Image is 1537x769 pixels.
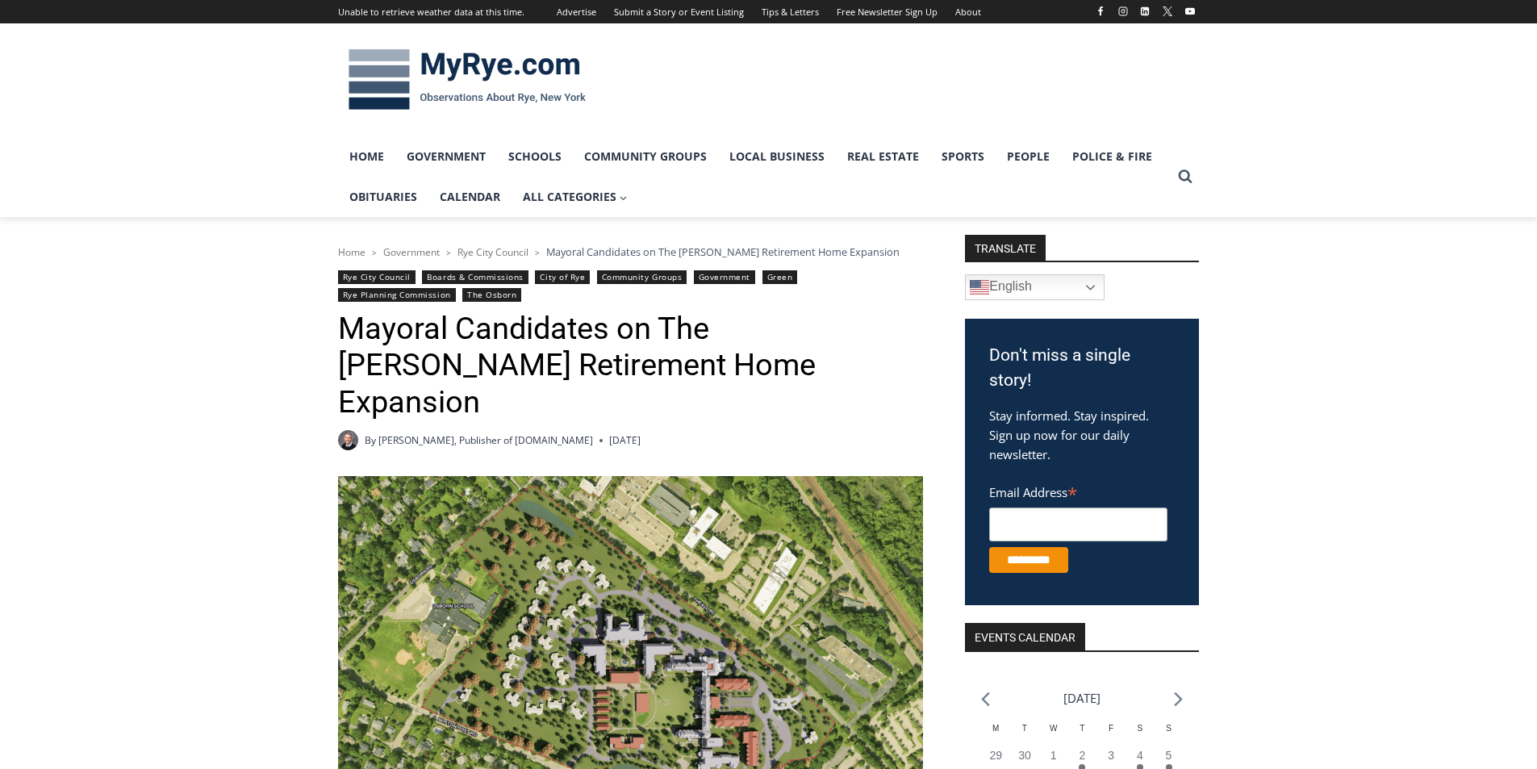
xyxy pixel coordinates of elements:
[1050,749,1057,762] time: 1
[338,245,365,259] a: Home
[338,38,596,122] img: MyRye.com
[981,692,990,707] a: Previous month
[1050,724,1057,733] span: W
[428,177,512,217] a: Calendar
[1079,749,1085,762] time: 2
[497,136,573,177] a: Schools
[1155,722,1184,747] div: Sunday
[1096,722,1126,747] div: Friday
[1039,722,1068,747] div: Wednesday
[1166,749,1172,762] time: 5
[1109,724,1113,733] span: F
[1091,2,1110,21] a: Facebook
[1166,724,1172,733] span: S
[970,278,989,297] img: en
[1180,2,1200,21] a: YouTube
[338,288,456,302] a: Rye Planning Commission
[694,270,755,284] a: Government
[996,136,1061,177] a: People
[1010,722,1039,747] div: Tuesday
[338,177,428,217] a: Obituaries
[383,245,440,259] a: Government
[965,235,1046,261] strong: TRANSLATE
[512,177,639,217] a: All Categories
[378,433,593,447] a: [PERSON_NAME], Publisher of [DOMAIN_NAME]
[395,136,497,177] a: Government
[1137,749,1143,762] time: 4
[338,136,1171,218] nav: Primary Navigation
[1158,2,1177,21] a: X
[457,245,528,259] a: Rye City Council
[762,270,798,284] a: Green
[609,433,641,448] time: [DATE]
[338,270,416,284] a: Rye City Council
[1022,724,1027,733] span: T
[1171,162,1200,191] button: View Search Form
[338,430,358,450] a: Author image
[1174,692,1183,707] a: Next month
[1080,724,1084,733] span: T
[965,623,1085,650] h2: Events Calendar
[372,247,377,258] span: >
[535,270,590,284] a: City of Rye
[930,136,996,177] a: Sports
[1018,749,1031,762] time: 30
[1126,722,1155,747] div: Saturday
[365,433,376,448] span: By
[338,244,923,260] nav: Breadcrumbs
[1135,2,1155,21] a: Linkedin
[523,188,628,206] span: All Categories
[338,311,923,421] h1: Mayoral Candidates on The [PERSON_NAME] Retirement Home Expansion
[989,343,1175,394] h3: Don't miss a single story!
[338,5,524,19] div: Unable to retrieve weather data at this time.
[535,247,540,258] span: >
[992,724,999,733] span: M
[573,136,718,177] a: Community Groups
[965,274,1105,300] a: English
[338,136,395,177] a: Home
[446,247,451,258] span: >
[981,722,1010,747] div: Monday
[546,244,900,259] span: Mayoral Candidates on The [PERSON_NAME] Retirement Home Expansion
[597,270,687,284] a: Community Groups
[1061,136,1163,177] a: Police & Fire
[1063,688,1101,709] li: [DATE]
[1137,724,1142,733] span: S
[989,476,1167,505] label: Email Address
[462,288,521,302] a: The Osborn
[989,749,1002,762] time: 29
[836,136,930,177] a: Real Estate
[422,270,528,284] a: Boards & Commissions
[1108,749,1114,762] time: 3
[989,406,1175,464] p: Stay informed. Stay inspired. Sign up now for our daily newsletter.
[1113,2,1133,21] a: Instagram
[718,136,836,177] a: Local Business
[1068,722,1097,747] div: Thursday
